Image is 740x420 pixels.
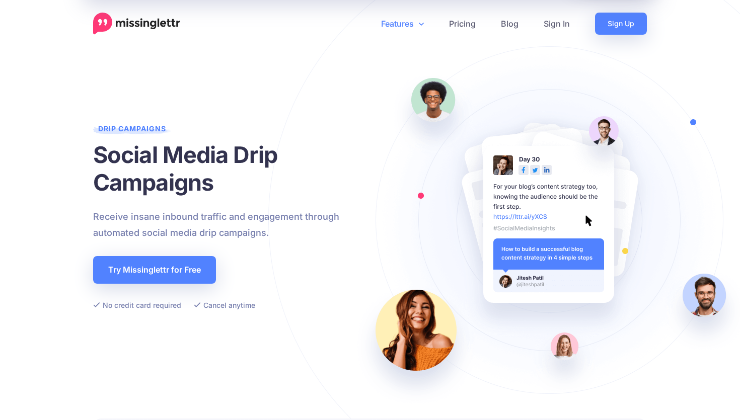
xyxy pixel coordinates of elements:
h1: Social Media Drip Campaigns [93,141,378,196]
a: Sign Up [595,13,647,35]
li: No credit card required [93,299,181,311]
a: Pricing [436,13,488,35]
li: Cancel anytime [194,299,255,311]
a: Home [93,13,180,35]
p: Receive insane inbound traffic and engagement through automated social media drip campaigns. [93,209,378,241]
a: Features [368,13,436,35]
span: Drip Campaigns [93,124,171,138]
a: Try Missinglettr for Free [93,256,216,284]
a: Sign In [531,13,582,35]
a: Blog [488,13,531,35]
